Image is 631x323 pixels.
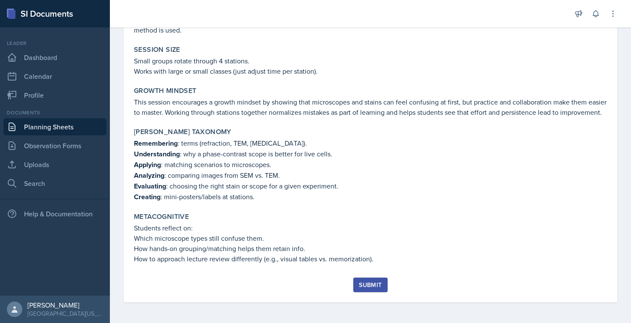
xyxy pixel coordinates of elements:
[134,223,607,233] p: Students reflect on:
[134,149,607,159] p: : why a phase-contrast scope is better for live cells.
[3,205,106,222] div: Help & Documentation
[3,49,106,66] a: Dashboard
[27,301,103,309] div: [PERSON_NAME]
[3,156,106,173] a: Uploads
[134,243,607,254] p: How hands-on grouping/matching helps them retain info.
[3,175,106,192] a: Search
[353,278,387,292] button: Submit
[134,192,161,202] strong: Creating
[3,39,106,47] div: Leader
[134,149,180,159] strong: Understanding
[134,87,197,95] label: Growth Mindset
[359,281,382,288] div: Submit
[134,160,161,170] strong: Applying
[3,68,106,85] a: Calendar
[134,159,607,170] p: : matching scenarios to microscopes.
[134,138,607,149] p: : terms (refraction, TEM, [MEDICAL_DATA]).
[134,212,189,221] label: Metacognitive
[134,170,164,180] strong: Analyzing
[27,309,103,318] div: [GEOGRAPHIC_DATA][US_STATE]
[3,87,106,104] a: Profile
[3,137,106,154] a: Observation Forms
[134,170,607,181] p: : comparing images from SEM vs. TEM.
[3,118,106,135] a: Planning Sheets
[134,254,607,264] p: How to approach lecture review differently (e.g., visual tables vs. memorization).
[134,181,166,191] strong: Evaluating
[3,109,106,117] div: Documents
[134,128,231,136] label: [PERSON_NAME] Taxonomy
[134,233,607,243] p: Which microscope types still confuse them.
[134,66,607,76] p: Works with large or small classes (just adjust time per station).
[134,97,607,117] p: This session encourages a growth mindset by showing that microscopes and stains can feel confusin...
[134,181,607,191] p: : choosing the right stain or scope for a given experiment.
[134,45,180,54] label: Session Size
[134,138,178,148] strong: Remembering
[134,56,607,66] p: Small groups rotate through 4 stations.
[134,191,607,202] p: : mini-posters/labels at stations.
